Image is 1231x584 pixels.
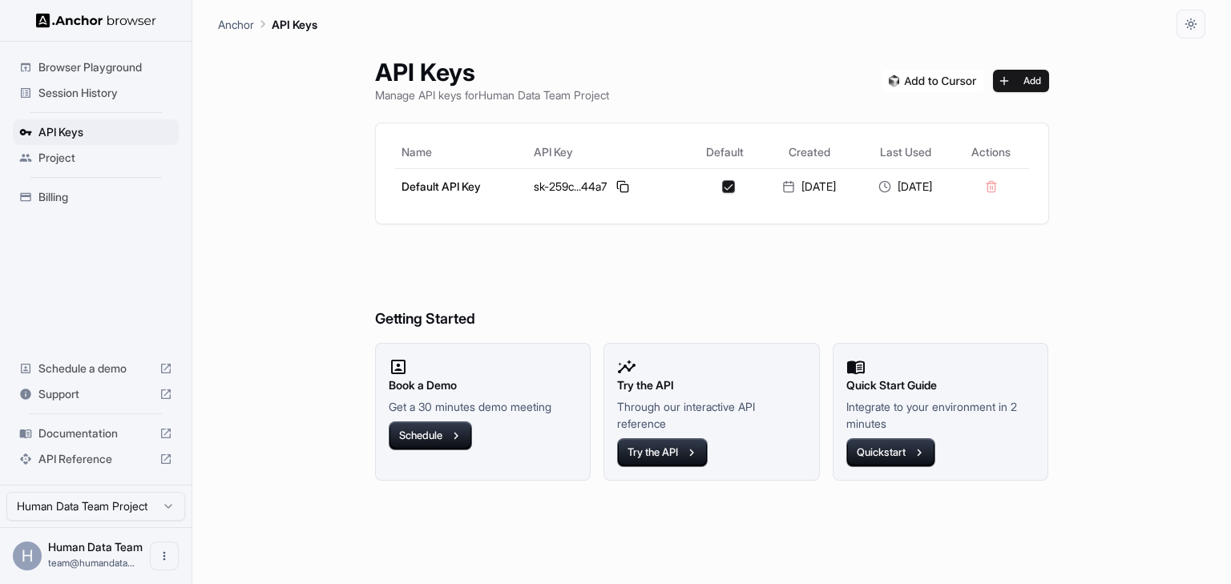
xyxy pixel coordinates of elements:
[13,381,179,407] div: Support
[13,184,179,210] div: Billing
[38,425,153,441] span: Documentation
[761,136,858,168] th: Created
[389,421,472,450] button: Schedule
[13,54,179,80] div: Browser Playground
[858,136,954,168] th: Last Used
[846,398,1035,432] p: Integrate to your environment in 2 minutes
[395,168,528,204] td: Default API Key
[617,377,806,394] h2: Try the API
[38,386,153,402] span: Support
[864,179,947,195] div: [DATE]
[218,16,254,33] p: Anchor
[375,244,1049,331] h6: Getting Started
[395,136,528,168] th: Name
[13,446,179,472] div: API Reference
[13,356,179,381] div: Schedule a demo
[882,70,983,92] img: Add anchorbrowser MCP server to Cursor
[389,377,578,394] h2: Book a Demo
[954,136,1029,168] th: Actions
[272,16,317,33] p: API Keys
[13,145,179,171] div: Project
[38,124,172,140] span: API Keys
[150,542,179,570] button: Open menu
[846,377,1035,394] h2: Quick Start Guide
[13,119,179,145] div: API Keys
[48,557,135,569] span: team@humandata.dev
[13,80,179,106] div: Session History
[617,438,708,467] button: Try the API
[534,177,682,196] div: sk-259c...44a7
[38,360,153,377] span: Schedule a demo
[389,398,578,415] p: Get a 30 minutes demo meeting
[38,451,153,467] span: API Reference
[688,136,761,168] th: Default
[218,15,317,33] nav: breadcrumb
[38,150,172,166] span: Project
[38,85,172,101] span: Session History
[38,189,172,205] span: Billing
[993,70,1049,92] button: Add
[48,540,143,554] span: Human Data Team
[13,421,179,446] div: Documentation
[768,179,851,195] div: [DATE]
[613,177,632,196] button: Copy API key
[36,13,156,28] img: Anchor Logo
[846,438,935,467] button: Quickstart
[375,87,609,103] p: Manage API keys for Human Data Team Project
[375,58,609,87] h1: API Keys
[13,542,42,570] div: H
[527,136,688,168] th: API Key
[38,59,172,75] span: Browser Playground
[617,398,806,432] p: Through our interactive API reference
